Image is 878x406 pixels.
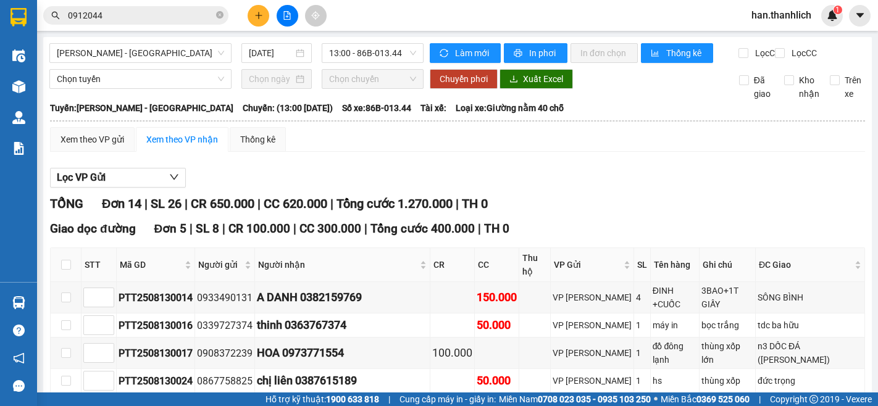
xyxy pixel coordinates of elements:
div: đồ đông lạnh [653,339,697,367]
div: PTT2508130016 [119,318,193,333]
span: | [293,222,296,236]
td: VP Phan Thiết [551,313,634,338]
span: | [330,196,333,211]
span: Chuyến: (13:00 [DATE]) [243,101,333,115]
div: 0867758825 [197,373,253,389]
div: VP [PERSON_NAME] [553,346,632,360]
span: | [222,222,225,236]
strong: 1900 633 818 [326,394,379,404]
span: | [257,196,261,211]
sup: 1 [834,6,842,14]
span: close-circle [216,10,224,22]
span: CC 300.000 [299,222,361,236]
span: CC 620.000 [264,196,327,211]
span: notification [13,352,25,364]
span: close-circle [216,11,224,19]
span: Tổng cước 1.270.000 [337,196,453,211]
span: ĐC Giao [759,258,852,271]
span: 13:00 - 86B-013.44 [329,44,416,62]
button: syncLàm mới [430,43,501,63]
div: 3BAO+1T GIẤY [701,284,753,311]
div: Xem theo VP gửi [61,133,124,146]
span: aim [311,11,320,20]
button: Lọc VP Gửi [50,168,186,188]
span: Miền Bắc [661,392,750,406]
span: caret-down [855,10,866,21]
div: thinh 0363767374 [257,317,428,334]
span: Đã giao [749,73,776,101]
span: down [169,172,179,182]
div: tdc ba hữu [758,318,863,332]
span: 1 [835,6,840,14]
div: bọc trắng [701,318,753,332]
span: Miền Nam [499,392,651,406]
div: 0339727374 [197,318,253,333]
span: VP Gửi [554,258,621,271]
td: VP Phan Thiết [551,369,634,393]
div: 0933490131 [197,290,253,305]
span: plus [254,11,263,20]
div: 50.000 [477,372,517,389]
div: SÔNG BÌNH [758,291,863,304]
span: Lọc VP Gửi [57,170,106,185]
div: 1 [636,318,648,332]
span: Loại xe: Giường nằm 40 chỗ [456,101,564,115]
span: Trên xe [840,73,866,101]
div: 1 [636,346,648,360]
span: Làm mới [455,46,491,60]
span: CR 100.000 [228,222,290,236]
strong: 0369 525 060 [696,394,750,404]
td: PTT2508130016 [117,313,195,338]
span: Người gửi [198,258,242,271]
span: bar-chart [651,49,661,59]
span: Người nhận [258,258,417,271]
span: message [13,380,25,392]
span: CR 650.000 [191,196,254,211]
span: search [51,11,60,20]
td: VP Phan Thiết [551,338,634,369]
span: | [456,196,459,211]
button: Chuyển phơi [430,69,498,89]
div: Thống kê [240,133,275,146]
th: STT [82,248,117,282]
div: ĐINH +CUỐC [653,284,697,311]
span: Giao dọc đường [50,222,136,236]
span: SL 26 [151,196,182,211]
div: máy in [653,318,697,332]
div: hs [653,374,697,387]
th: CR [430,248,475,282]
div: 0908372239 [197,346,253,361]
span: Phan Thiết - Đà Lạt [57,44,224,62]
span: TH 0 [462,196,488,211]
div: n3 DỐC ĐÁ ([PERSON_NAME]) [758,339,863,367]
img: icon-new-feature [827,10,838,21]
span: Chọn tuyến [57,70,224,88]
th: SL [634,248,651,282]
div: VP [PERSON_NAME] [553,318,632,332]
span: Mã GD [120,258,182,271]
button: file-add [277,5,298,27]
img: warehouse-icon [12,111,25,124]
td: VP Phan Thiết [551,282,634,313]
div: 1 [636,374,648,387]
div: 150.000 [477,289,517,306]
span: | [759,392,761,406]
button: printerIn phơi [504,43,567,63]
span: Kho nhận [794,73,824,101]
span: Tổng cước 400.000 [370,222,475,236]
img: warehouse-icon [12,296,25,309]
div: PTT2508130014 [119,290,193,305]
span: TỔNG [50,196,83,211]
div: HOA 0973771554 [257,344,428,362]
span: | [478,222,481,236]
td: PTT2508130014 [117,282,195,313]
span: | [364,222,367,236]
img: warehouse-icon [12,80,25,93]
th: CC [475,248,519,282]
div: 4 [636,291,648,304]
td: PTT2508130024 [117,369,195,393]
span: | [388,392,390,406]
span: Tài xế: [420,101,446,115]
img: logo-vxr [10,8,27,27]
span: Đơn 5 [154,222,187,236]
